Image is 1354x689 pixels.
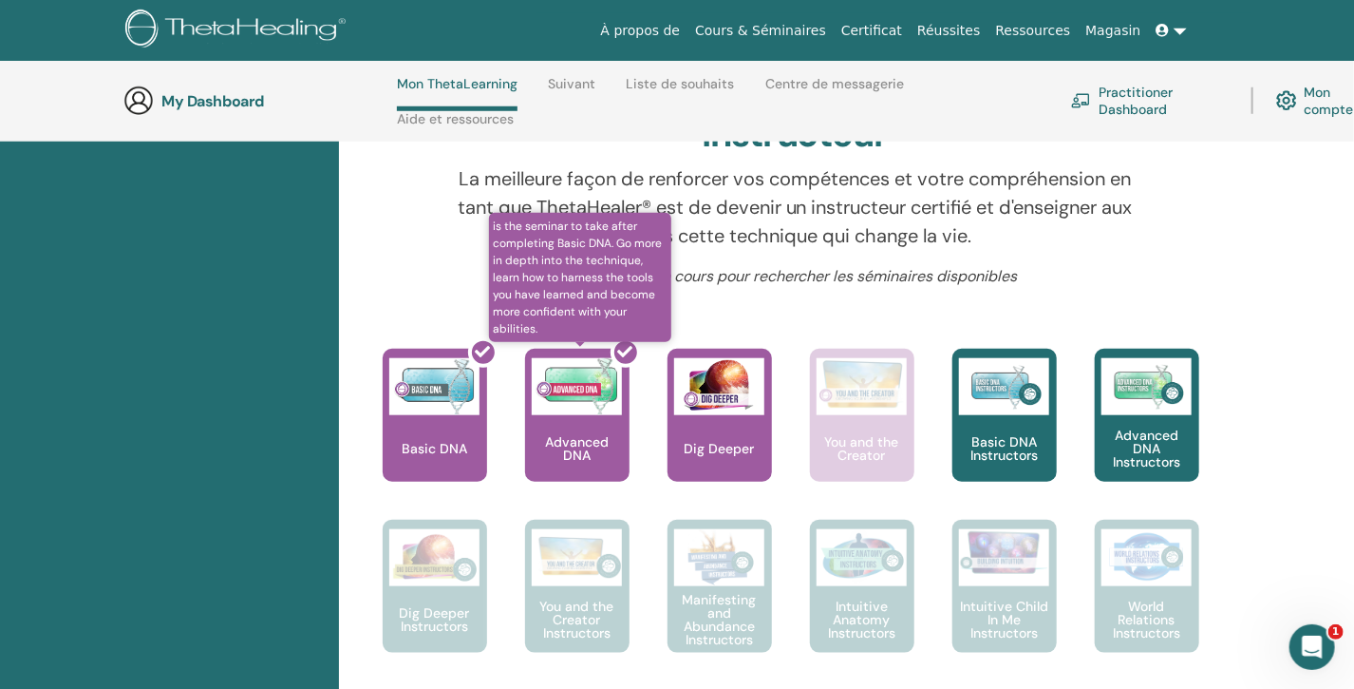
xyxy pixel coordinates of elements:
[1078,13,1148,48] a: Magasin
[959,529,1049,576] img: Intuitive Child In Me Instructors
[1095,600,1199,640] p: World Relations Instructors
[1328,624,1344,640] span: 1
[674,358,764,415] img: Dig Deeper
[627,76,735,106] a: Liste de souhaits
[1289,624,1335,670] iframe: Intercom live chat
[525,435,630,462] p: Advanced DNA
[445,265,1144,288] p: Cliquez sur un cours pour rechercher les séminaires disponibles
[952,600,1057,640] p: Intuitive Child In Me Instructors
[702,113,889,157] h2: Instructeur
[817,358,907,411] img: You and the Creator
[445,164,1144,250] p: La meilleure façon de renforcer vos compétences et votre compréhension en tant que ThetaHealer® e...
[765,76,904,106] a: Centre de messagerie
[489,213,672,342] span: is the seminar to take after completing Basic DNA. Go more in depth into the technique, learn how...
[397,111,514,142] a: Aide et ressources
[383,606,487,633] p: Dig Deeper Instructors
[817,529,907,586] img: Intuitive Anatomy Instructors
[834,13,910,48] a: Certificat
[125,10,352,52] img: logo.png
[525,600,630,640] p: You and the Creator Instructors
[1071,93,1091,108] img: chalkboard-teacher.svg
[668,349,772,520] a: Dig Deeper Dig Deeper
[1095,349,1199,520] a: Advanced DNA Instructors Advanced DNA Instructors
[389,529,480,586] img: Dig Deeper Instructors
[668,593,772,646] p: Manifesting and Abundance Instructors
[1101,358,1192,415] img: Advanced DNA Instructors
[532,529,622,586] img: You and the Creator Instructors
[1101,529,1192,586] img: World Relations Instructors
[593,13,688,48] a: À propos de
[810,435,914,462] p: You and the Creator
[383,349,487,520] a: Basic DNA Basic DNA
[1095,429,1199,469] p: Advanced DNA Instructors
[810,349,914,520] a: You and the Creator You and the Creator
[161,92,351,110] h3: My Dashboard
[687,13,834,48] a: Cours & Séminaires
[988,13,1079,48] a: Ressources
[1071,80,1229,122] a: Practitioner Dashboard
[959,358,1049,415] img: Basic DNA Instructors
[910,13,987,48] a: Réussites
[525,349,630,520] a: is the seminar to take after completing Basic DNA. Go more in depth into the technique, learn how...
[532,358,622,415] img: Advanced DNA
[952,435,1057,462] p: Basic DNA Instructors
[952,349,1057,520] a: Basic DNA Instructors Basic DNA Instructors
[677,442,762,455] p: Dig Deeper
[548,76,595,106] a: Suivant
[123,86,154,116] img: generic-user-icon.jpg
[397,76,517,111] a: Mon ThetaLearning
[810,600,914,640] p: Intuitive Anatomy Instructors
[389,358,480,415] img: Basic DNA
[1276,86,1296,115] img: cog.svg
[674,529,764,586] img: Manifesting and Abundance Instructors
